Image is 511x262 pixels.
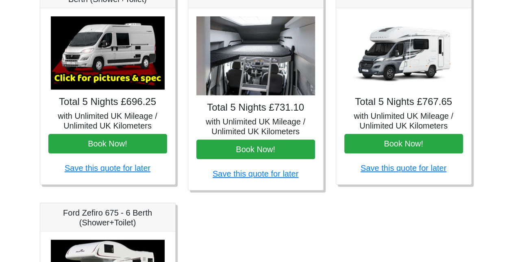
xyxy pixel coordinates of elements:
a: Save this quote for later [213,169,298,178]
a: Save this quote for later [361,164,446,172]
img: VW Grand California 4 Berth [196,16,315,96]
img: Auto-trail Imala 615 - 4 Berth [347,16,461,90]
a: Save this quote for later [65,164,150,172]
h5: with Unlimited UK Mileage / Unlimited UK Kilometers [196,117,315,136]
button: Book Now! [196,140,315,159]
button: Book Now! [48,134,167,153]
h5: Ford Zefiro 675 - 6 Berth (Shower+Toilet) [48,208,167,227]
h5: with Unlimited UK Mileage / Unlimited UK Kilometers [48,111,167,131]
h4: Total 5 Nights £696.25 [48,96,167,108]
h4: Total 5 Nights £767.65 [344,96,463,108]
button: Book Now! [344,134,463,153]
h5: with Unlimited UK Mileage / Unlimited UK Kilometers [344,111,463,131]
img: Auto-Trail Expedition 67 - 4 Berth (Shower+Toilet) [51,16,165,90]
h4: Total 5 Nights £731.10 [196,102,315,114]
